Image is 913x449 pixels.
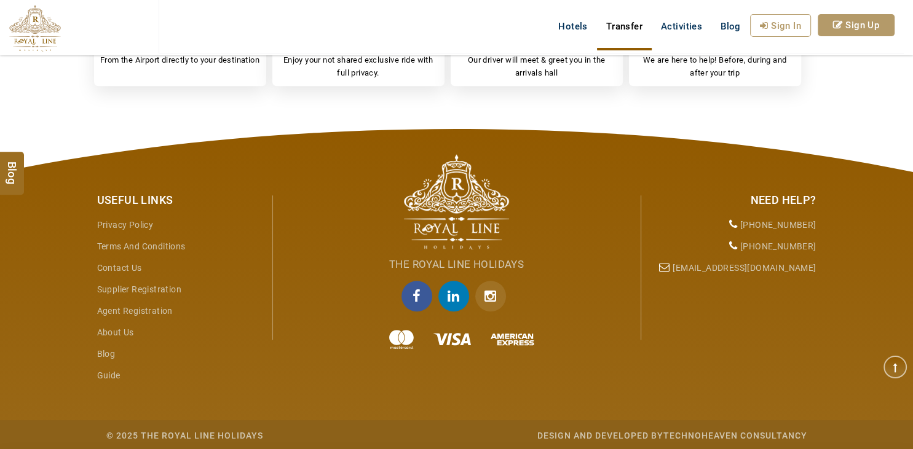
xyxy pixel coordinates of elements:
a: About Us [97,327,134,337]
a: Sign Up [818,14,895,36]
span: The Royal Line Holidays [389,258,524,270]
div: Design and Developed by [346,429,807,442]
a: Contact Us [97,263,142,273]
a: Transfer [597,14,652,39]
a: Privacy Policy [97,220,154,230]
a: Terms and Conditions [97,241,186,251]
a: Sign In [750,14,811,37]
div: © 2025 The Royal Line Holidays [106,429,263,442]
a: guide [97,370,121,380]
a: Blog [97,349,116,359]
span: Blog [4,162,20,172]
a: [EMAIL_ADDRESS][DOMAIN_NAME] [673,263,816,273]
a: Agent Registration [97,306,173,316]
a: Supplier Registration [97,284,181,294]
img: The Royal Line Holidays [9,5,61,52]
a: Technoheaven Consultancy [663,431,807,440]
a: Hotels [549,14,596,39]
div: Useful Links [97,192,263,208]
img: The Royal Line Holidays [404,154,509,249]
a: linkedin [438,281,475,311]
a: Activities [652,14,711,39]
li: [PHONE_NUMBER] [650,214,816,236]
span: Blog [721,21,741,32]
div: Need Help? [650,192,816,208]
a: Instagram [475,281,512,311]
a: Blog [711,14,750,39]
a: facebook [401,281,438,311]
li: [PHONE_NUMBER] [650,236,816,257]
